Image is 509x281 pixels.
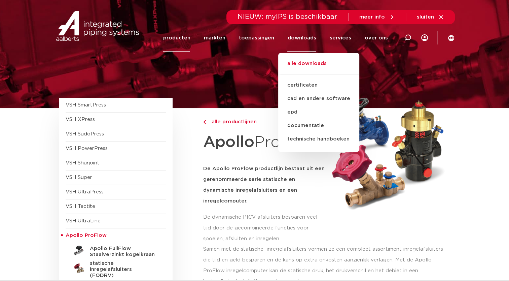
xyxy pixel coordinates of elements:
[163,24,388,52] nav: Menu
[66,175,92,180] a: VSH Super
[203,120,206,124] img: chevron-right.svg
[278,132,359,146] a: technische handboeken
[90,260,156,279] h5: statische inregelafsluiters (FODRV)
[66,233,107,238] span: Apollo ProFlow
[329,24,351,52] a: services
[203,163,325,207] h5: De Apollo ProFlow productlijn bestaat uit een gerenommeerde serie statische en dynamische inregel...
[66,189,104,194] a: VSH UltraPress
[66,146,108,151] a: VSH PowerPress
[163,24,190,52] a: producten
[239,24,274,52] a: toepassingen
[417,14,444,20] a: sluiten
[204,24,225,52] a: markten
[66,218,101,223] a: VSH UltraLine
[238,13,337,20] span: NIEUW: myIPS is beschikbaar
[278,105,359,119] a: epd
[66,102,106,107] a: VSH SmartPress
[66,243,166,258] a: Apollo FullFlow Staalverzinkt kogelkraan
[203,212,325,244] p: De dynamische PICV afsluiters besparen veel tijd door de gecombineerde functies voor spoelen, afs...
[278,79,359,92] a: certificaten
[417,14,434,20] span: sluiten
[66,204,95,209] a: VSH Tectite
[278,92,359,105] a: cad en andere software
[278,119,359,132] a: documentatie
[203,129,325,155] h1: ProFlow
[66,131,104,136] a: VSH SudoPress
[203,118,325,126] a: alle productlijnen
[359,14,395,20] a: meer info
[359,14,385,20] span: meer info
[66,258,166,279] a: statische inregelafsluiters (FODRV)
[66,117,95,122] a: VSH XPress
[90,246,156,258] h5: Apollo FullFlow Staalverzinkt kogelkraan
[208,119,257,124] span: alle productlijnen
[278,60,359,74] a: alle downloads
[421,24,428,52] div: my IPS
[66,160,100,165] a: VSH Shurjoint
[287,24,316,52] a: downloads
[203,134,254,150] strong: Apollo
[364,24,388,52] a: over ons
